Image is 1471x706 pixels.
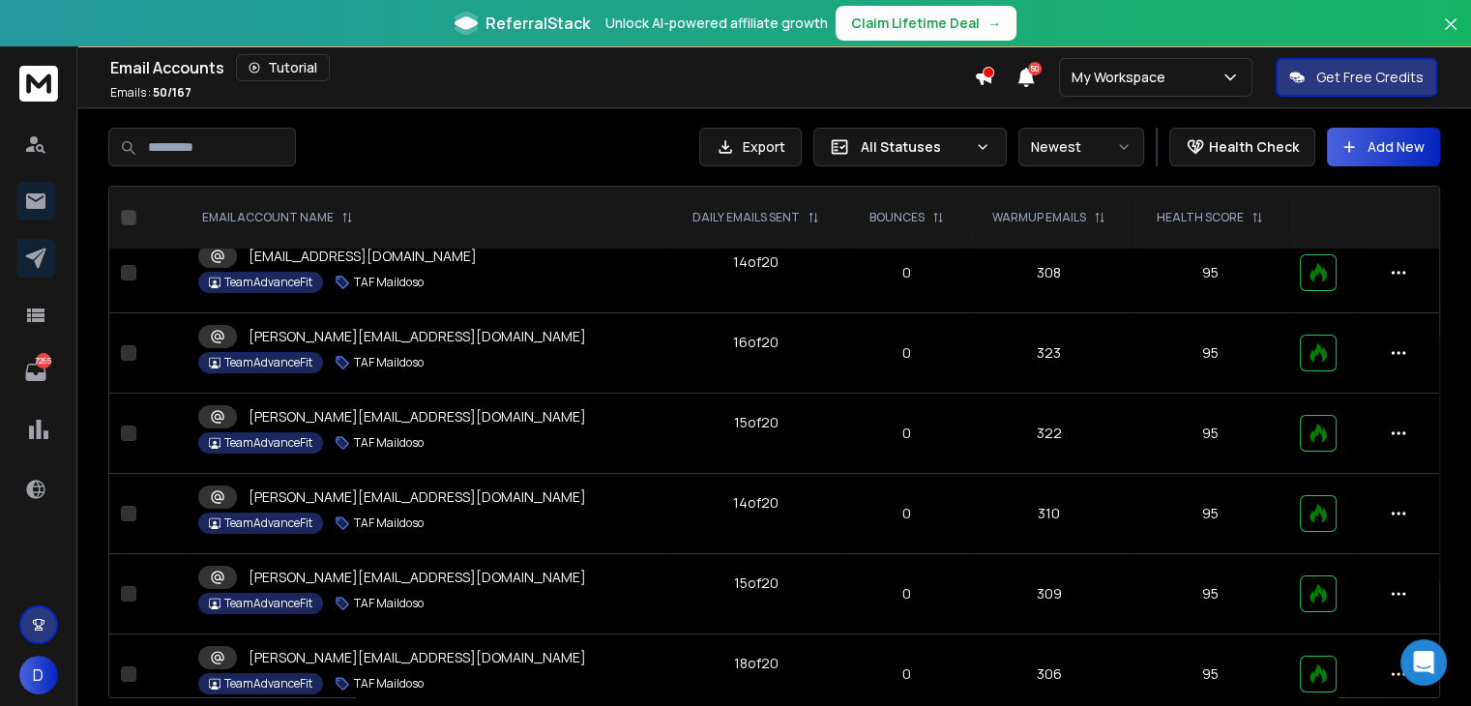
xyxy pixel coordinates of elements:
button: D [19,656,58,694]
button: Add New [1327,128,1440,166]
div: Email Accounts [110,54,974,81]
p: WARMUP EMAILS [992,210,1086,225]
div: 16 of 20 [733,333,779,352]
button: Close banner [1438,12,1463,58]
p: 0 [858,343,956,363]
p: TAF Maildoso [354,515,424,531]
p: TeamAdvanceFit [224,676,312,691]
p: TAF Maildoso [354,676,424,691]
div: 18 of 20 [734,654,779,673]
p: TeamAdvanceFit [224,275,312,290]
div: 14 of 20 [733,252,779,272]
td: 95 [1132,554,1288,634]
p: TAF Maildoso [354,275,424,290]
p: [EMAIL_ADDRESS][DOMAIN_NAME] [249,247,477,266]
p: TAF Maildoso [354,596,424,611]
button: Tutorial [236,54,330,81]
p: BOUNCES [869,210,925,225]
p: TeamAdvanceFit [224,355,312,370]
p: My Workspace [1072,68,1173,87]
button: Get Free Credits [1276,58,1437,97]
button: Claim Lifetime Deal→ [836,6,1016,41]
div: 14 of 20 [733,493,779,513]
p: [PERSON_NAME][EMAIL_ADDRESS][DOMAIN_NAME] [249,407,586,427]
p: Unlock AI-powered affiliate growth [605,14,828,33]
p: 0 [858,504,956,523]
p: 0 [858,263,956,282]
p: [PERSON_NAME][EMAIL_ADDRESS][DOMAIN_NAME] [249,568,586,587]
p: [PERSON_NAME][EMAIL_ADDRESS][DOMAIN_NAME] [249,487,586,507]
button: Newest [1018,128,1144,166]
p: DAILY EMAILS SENT [692,210,800,225]
p: 7265 [36,353,51,368]
p: Emails : [110,85,191,101]
td: 322 [967,394,1132,474]
span: 50 / 167 [153,84,191,101]
p: TeamAdvanceFit [224,435,312,451]
button: Export [699,128,802,166]
p: TeamAdvanceFit [224,596,312,611]
span: ReferralStack [485,12,590,35]
p: Get Free Credits [1316,68,1424,87]
p: TeamAdvanceFit [224,515,312,531]
div: 15 of 20 [734,413,779,432]
p: Health Check [1209,137,1299,157]
p: [PERSON_NAME][EMAIL_ADDRESS][DOMAIN_NAME] [249,327,586,346]
p: 0 [858,664,956,684]
p: TAF Maildoso [354,355,424,370]
p: 0 [858,424,956,443]
td: 95 [1132,313,1288,394]
td: 310 [967,474,1132,554]
span: → [987,14,1001,33]
p: All Statuses [861,137,967,157]
p: TAF Maildoso [354,435,424,451]
p: [PERSON_NAME][EMAIL_ADDRESS][DOMAIN_NAME] [249,648,586,667]
td: 323 [967,313,1132,394]
div: EMAIL ACCOUNT NAME [202,210,353,225]
a: 7265 [16,353,55,392]
td: 95 [1132,233,1288,313]
p: HEALTH SCORE [1157,210,1244,225]
div: Open Intercom Messenger [1400,639,1447,686]
button: Health Check [1169,128,1315,166]
div: 15 of 20 [734,574,779,593]
td: 95 [1132,394,1288,474]
td: 309 [967,554,1132,634]
p: 0 [858,584,956,603]
td: 95 [1132,474,1288,554]
td: 308 [967,233,1132,313]
span: 50 [1028,62,1042,75]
